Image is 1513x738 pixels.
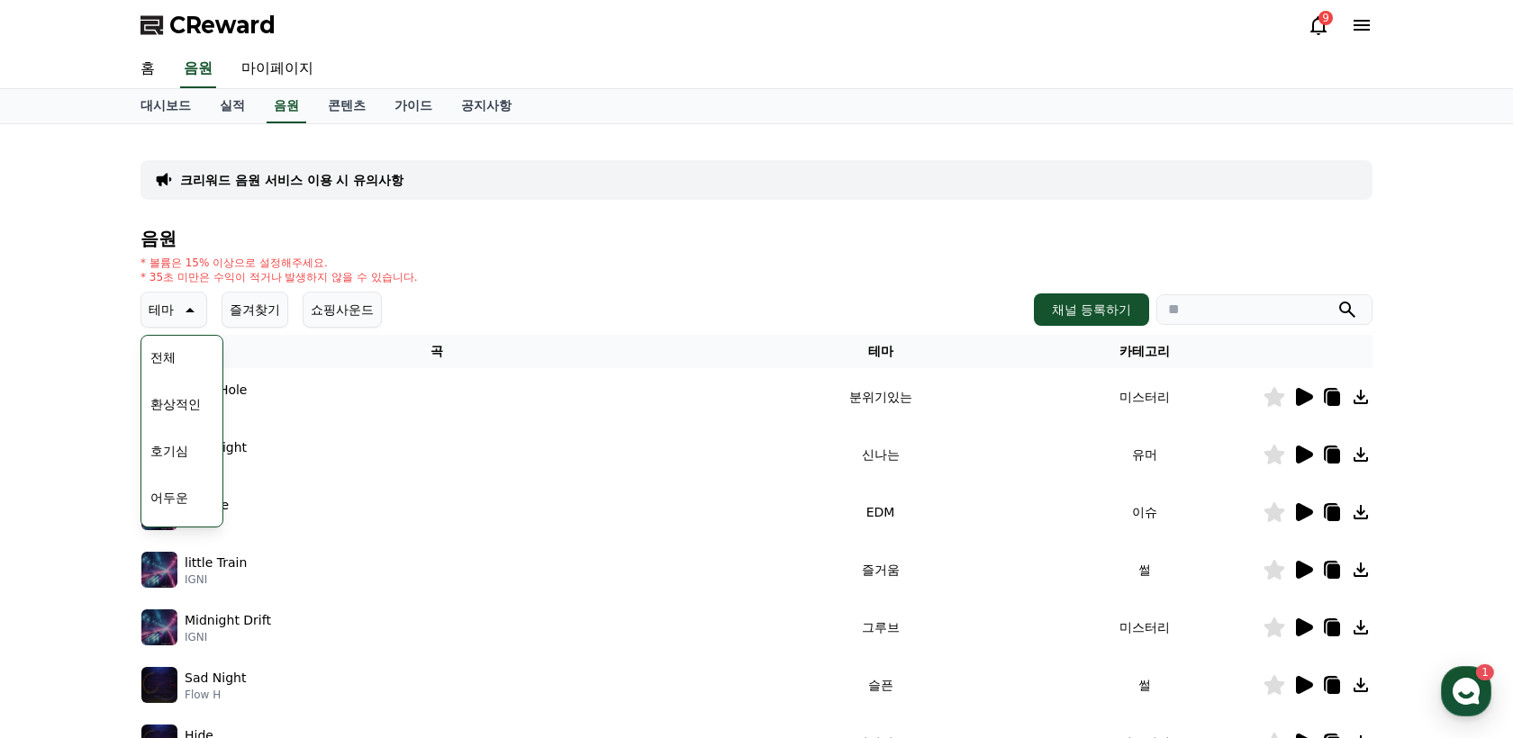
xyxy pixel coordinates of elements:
a: 9 [1308,14,1329,36]
button: 전체 [143,337,183,377]
span: 설정 [278,598,300,612]
img: music [141,609,177,645]
a: 마이페이지 [227,50,328,88]
p: * 볼륨은 15% 이상으로 설정해주세요. [140,256,418,270]
a: 음원 [180,50,216,88]
button: 채널 등록하기 [1034,293,1149,326]
td: 즐거움 [734,541,1027,598]
th: 곡 [140,335,734,368]
p: Midnight Drift [185,611,271,630]
td: 썰 [1027,656,1263,714]
a: 공지사항 [447,89,526,123]
span: CReward [169,11,276,40]
a: 1대화 [119,571,232,616]
span: 홈 [57,598,68,612]
button: 테마 [140,292,207,328]
p: Sad Night [185,669,246,688]
p: * 35초 미만은 수익이 적거나 발생하지 않을 수 있습니다. [140,270,418,284]
a: 홈 [5,571,119,616]
a: 실적 [205,89,259,123]
a: 홈 [126,50,169,88]
td: 미스터리 [1027,368,1263,426]
td: 그루브 [734,598,1027,656]
a: 설정 [232,571,346,616]
td: 신나는 [734,426,1027,483]
td: 이슈 [1027,483,1263,541]
div: 9 [1318,11,1333,25]
p: IGNI [185,572,247,587]
button: 쇼핑사운드 [303,292,382,328]
td: 유머 [1027,426,1263,483]
button: 환상적인 [143,384,208,424]
p: little Train [185,553,247,572]
p: IGNI [185,630,271,644]
h4: 음원 [140,229,1373,248]
p: 테마 [149,297,174,322]
th: 테마 [734,335,1027,368]
span: 대화 [165,598,186,613]
th: 카테고리 [1027,335,1263,368]
button: 호기심 [143,431,195,471]
button: 즐겨찾기 [222,292,288,328]
td: 슬픈 [734,656,1027,714]
a: CReward [140,11,276,40]
a: 가이드 [380,89,447,123]
td: 썰 [1027,541,1263,598]
td: 분위기있는 [734,368,1027,426]
a: 콘텐츠 [313,89,380,123]
img: music [141,552,177,588]
p: Flow H [185,688,246,702]
img: music [141,667,177,703]
a: 음원 [267,89,306,123]
button: 어두운 [143,478,195,517]
span: 1 [183,570,189,584]
td: 미스터리 [1027,598,1263,656]
a: 대시보드 [126,89,205,123]
a: 크리워드 음원 서비스 이용 시 유의사항 [180,171,403,189]
td: EDM [734,483,1027,541]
